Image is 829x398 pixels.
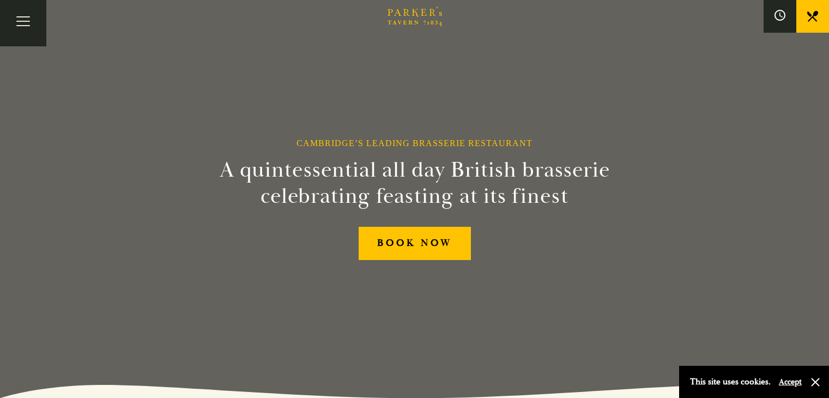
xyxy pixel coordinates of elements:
button: Close and accept [810,377,821,388]
p: This site uses cookies. [690,374,771,390]
a: BOOK NOW [359,227,471,260]
button: Accept [779,377,802,387]
h2: A quintessential all day British brasserie celebrating feasting at its finest [166,157,663,209]
h1: Cambridge’s Leading Brasserie Restaurant [296,138,533,148]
